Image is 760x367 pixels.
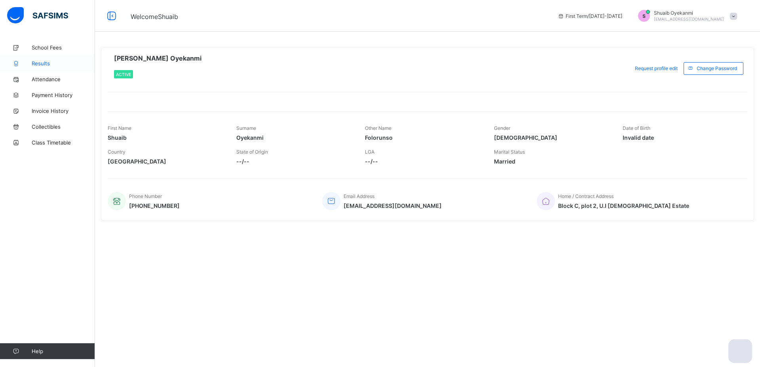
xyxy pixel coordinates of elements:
span: Results [32,60,95,67]
span: [GEOGRAPHIC_DATA] [108,158,224,165]
span: Folorunso [365,134,482,141]
span: [EMAIL_ADDRESS][DOMAIN_NAME] [344,202,442,209]
span: [PERSON_NAME] Oyekanmi [114,54,201,62]
span: Class Timetable [32,139,95,146]
img: safsims [7,7,68,24]
button: Open asap [728,339,752,363]
span: Shuaib [108,134,224,141]
span: Help [32,348,95,354]
span: Invalid date [623,134,739,141]
span: --/-- [365,158,482,165]
span: First Name [108,125,131,131]
span: Invoice History [32,108,95,114]
div: ShuaibOyekanmi [630,10,741,22]
span: Date of Birth [623,125,650,131]
span: Surname [236,125,256,131]
span: Married [494,158,611,165]
span: Shuaib Oyekanmi [654,10,724,16]
span: [PHONE_NUMBER] [129,202,180,209]
span: Home / Contract Address [558,193,614,199]
span: Active [116,72,131,77]
span: LGA [365,149,374,155]
span: Country [108,149,125,155]
span: Request profile edit [635,65,678,71]
span: Block C, plot 2, U.I [DEMOGRAPHIC_DATA] Estate [558,202,689,209]
span: session/term information [558,13,622,19]
span: Collectibles [32,124,95,130]
span: Email Address [344,193,374,199]
span: Phone Number [129,193,162,199]
span: Welcome Shuaib [131,13,178,21]
span: School Fees [32,44,95,51]
span: Oyekanmi [236,134,353,141]
span: Payment History [32,92,95,98]
span: [EMAIL_ADDRESS][DOMAIN_NAME] [654,17,724,21]
span: Other Name [365,125,391,131]
span: Marital Status [494,149,525,155]
span: State of Origin [236,149,268,155]
span: [DEMOGRAPHIC_DATA] [494,134,611,141]
span: Gender [494,125,510,131]
span: Change Password [697,65,737,71]
span: --/-- [236,158,353,165]
span: Attendance [32,76,95,82]
span: S [642,13,646,19]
